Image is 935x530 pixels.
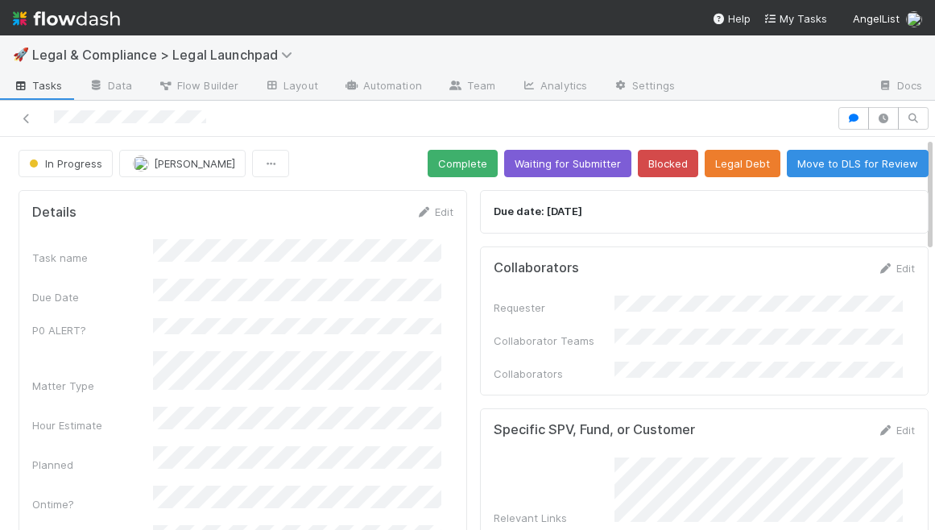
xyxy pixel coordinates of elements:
div: Help [712,10,751,27]
a: Layout [251,74,331,100]
a: Automation [331,74,435,100]
h5: Details [32,205,77,221]
span: In Progress [26,157,102,170]
a: Docs [865,74,935,100]
strong: Due date: [DATE] [494,205,582,217]
a: My Tasks [763,10,827,27]
a: Edit [877,424,915,437]
a: Team [435,74,508,100]
span: AngelList [853,12,900,25]
a: Settings [600,74,688,100]
img: logo-inverted-e16ddd16eac7371096b0.svg [13,5,120,32]
button: In Progress [19,150,113,177]
h5: Specific SPV, Fund, or Customer [494,422,695,438]
div: P0 ALERT? [32,322,153,338]
a: Analytics [508,74,600,100]
a: Flow Builder [145,74,251,100]
a: Edit [877,262,915,275]
span: [PERSON_NAME] [154,157,235,170]
div: Matter Type [32,378,153,394]
button: Move to DLS for Review [787,150,929,177]
img: avatar_b5be9b1b-4537-4870-b8e7-50cc2287641b.png [133,155,149,172]
button: [PERSON_NAME] [119,150,246,177]
div: Task name [32,250,153,266]
div: Hour Estimate [32,417,153,433]
span: Flow Builder [158,77,238,93]
h5: Collaborators [494,260,579,276]
span: My Tasks [763,12,827,25]
img: avatar_6811aa62-070e-4b0a-ab85-15874fb457a1.png [906,11,922,27]
span: Tasks [13,77,63,93]
button: Complete [428,150,498,177]
div: Ontime? [32,496,153,512]
button: Blocked [638,150,698,177]
div: Relevant Links [494,510,614,526]
div: Collaborator Teams [494,333,614,349]
div: Requester [494,300,614,316]
a: Data [76,74,145,100]
a: Edit [416,205,453,218]
div: Due Date [32,289,153,305]
div: Collaborators [494,366,614,382]
span: 🚀 [13,48,29,61]
span: Legal & Compliance > Legal Launchpad [32,47,300,63]
button: Legal Debt [705,150,780,177]
div: Planned [32,457,153,473]
button: Waiting for Submitter [504,150,631,177]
